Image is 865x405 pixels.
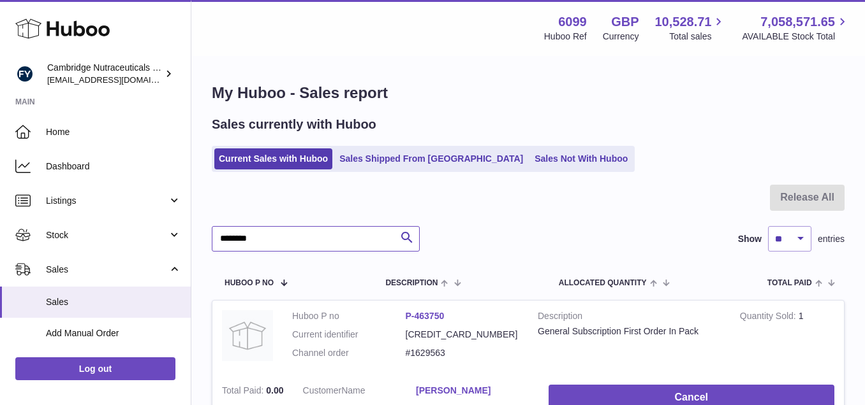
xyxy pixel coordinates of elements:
[385,279,438,287] span: Description
[212,83,845,103] h1: My Huboo - Sales report
[335,148,528,169] a: Sales Shipped From [GEOGRAPHIC_DATA]
[669,31,726,43] span: Total sales
[15,64,34,83] img: huboo@camnutra.com
[47,62,162,86] div: Cambridge Nutraceuticals Ltd
[416,385,529,397] a: [PERSON_NAME]
[292,347,406,359] dt: Channel order
[406,329,519,341] dd: [CREDIT_CARD_NUMBER]
[738,233,762,245] label: Show
[654,13,711,31] span: 10,528.71
[730,301,844,375] td: 1
[603,31,639,43] div: Currency
[46,229,168,241] span: Stock
[303,385,342,395] span: Customer
[530,148,632,169] a: Sales Not With Huboo
[214,148,332,169] a: Current Sales with Huboo
[406,311,445,321] a: P-463750
[406,347,519,359] dd: #1629563
[544,31,587,43] div: Huboo Ref
[303,385,417,400] dt: Name
[46,160,181,173] span: Dashboard
[47,75,188,85] span: [EMAIL_ADDRESS][DOMAIN_NAME]
[760,13,835,31] span: 7,058,571.65
[767,279,812,287] span: Total paid
[742,13,850,43] a: 7,058,571.65 AVAILABLE Stock Total
[222,310,273,361] img: no-photo.jpg
[292,329,406,341] dt: Current identifier
[742,31,850,43] span: AVAILABLE Stock Total
[15,357,175,380] a: Log out
[818,233,845,245] span: entries
[538,310,721,325] strong: Description
[292,310,406,322] dt: Huboo P no
[225,279,274,287] span: Huboo P no
[212,116,376,133] h2: Sales currently with Huboo
[611,13,639,31] strong: GBP
[46,296,181,308] span: Sales
[46,327,181,339] span: Add Manual Order
[558,13,587,31] strong: 6099
[559,279,647,287] span: ALLOCATED Quantity
[46,195,168,207] span: Listings
[46,264,168,276] span: Sales
[654,13,726,43] a: 10,528.71 Total sales
[46,126,181,138] span: Home
[740,311,799,324] strong: Quantity Sold
[538,325,721,337] div: General Subscription First Order In Pack
[266,385,283,395] span: 0.00
[222,385,266,399] strong: Total Paid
